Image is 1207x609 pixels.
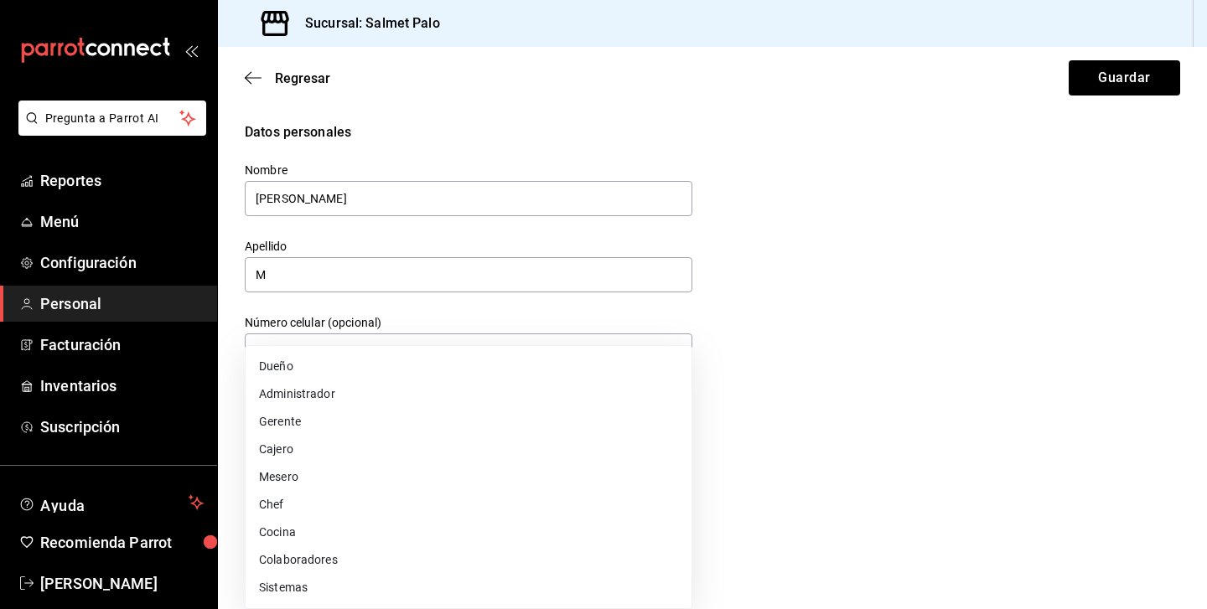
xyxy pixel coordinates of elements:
li: Sistemas [246,574,692,601]
li: Mesero [246,463,692,491]
li: Cajero [246,436,692,463]
li: Gerente [246,408,692,436]
li: Dueño [246,353,692,380]
li: Cocina [246,519,692,546]
li: Chef [246,491,692,519]
li: Colaboradores [246,546,692,574]
li: Administrador [246,380,692,408]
